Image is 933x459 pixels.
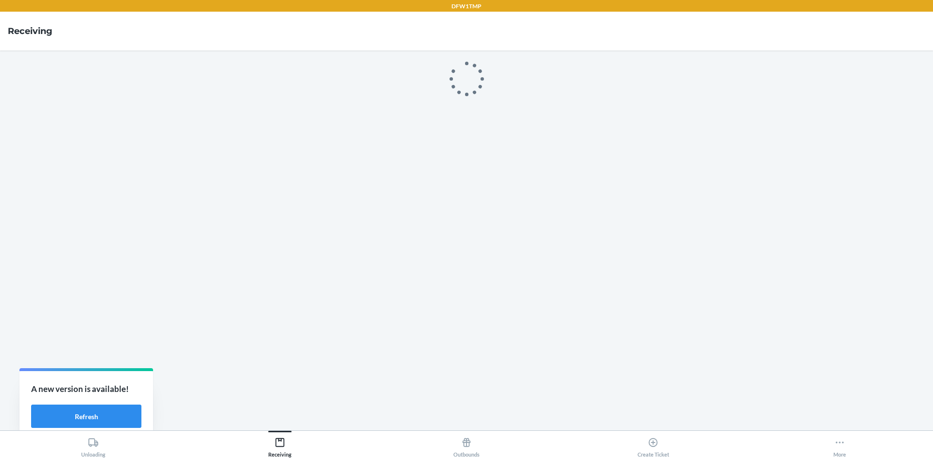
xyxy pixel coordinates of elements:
button: Create Ticket [560,431,746,458]
button: Refresh [31,405,141,428]
button: Receiving [187,431,373,458]
button: More [746,431,933,458]
div: Unloading [81,433,105,458]
div: More [833,433,846,458]
div: Create Ticket [638,433,669,458]
div: Outbounds [453,433,480,458]
p: A new version is available! [31,383,141,395]
div: Receiving [268,433,292,458]
h4: Receiving [8,25,52,37]
p: DFW1TMP [451,2,482,11]
button: Outbounds [373,431,560,458]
